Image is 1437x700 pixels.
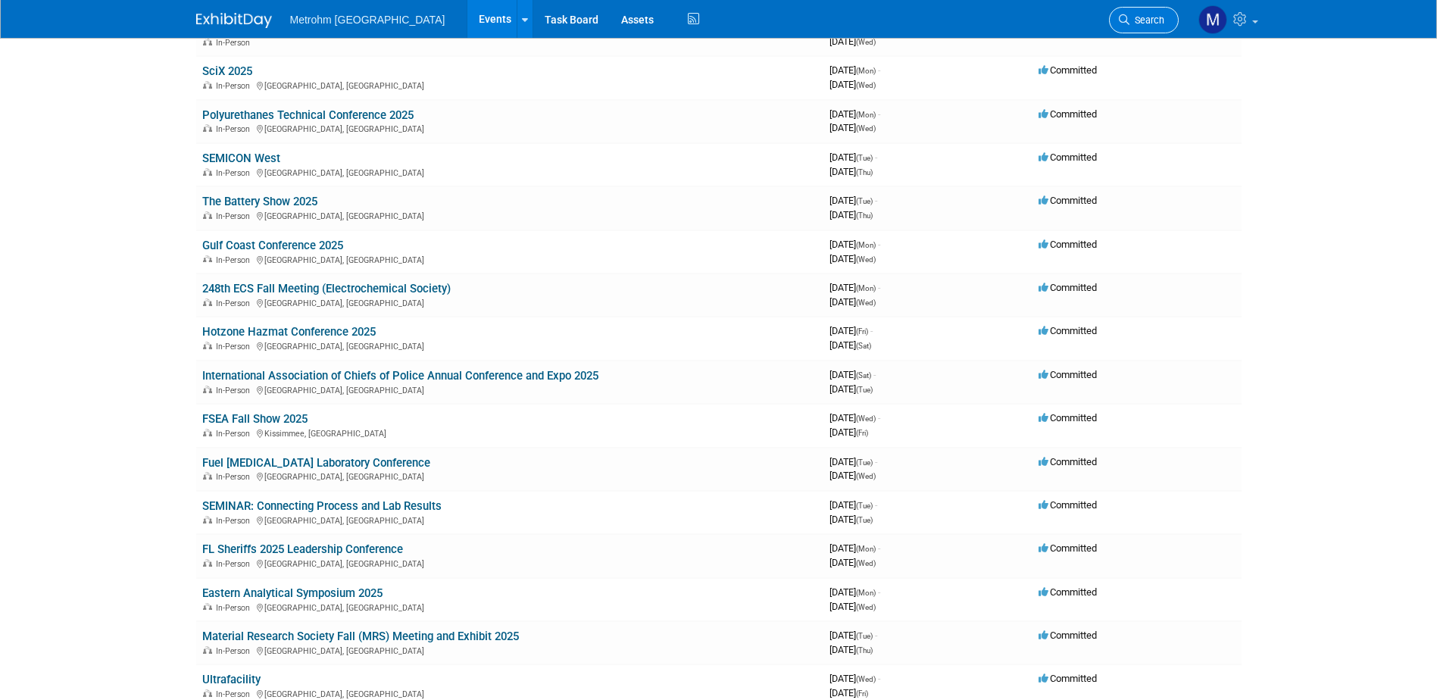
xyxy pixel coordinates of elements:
span: In-Person [216,429,255,439]
span: - [878,282,880,293]
span: (Tue) [856,632,873,640]
span: [DATE] [829,383,873,395]
span: (Fri) [856,429,868,437]
span: (Wed) [856,472,876,480]
img: In-Person Event [203,81,212,89]
span: - [870,325,873,336]
span: - [878,542,880,554]
span: (Wed) [856,603,876,611]
span: In-Person [216,646,255,656]
a: Search [1109,7,1179,33]
span: (Thu) [856,211,873,220]
span: In-Person [216,342,255,352]
span: (Wed) [856,38,876,46]
div: [GEOGRAPHIC_DATA], [GEOGRAPHIC_DATA] [202,601,817,613]
span: Committed [1039,630,1097,641]
span: [DATE] [829,166,873,177]
span: [DATE] [829,673,880,684]
span: In-Person [216,168,255,178]
span: (Fri) [856,327,868,336]
span: (Tue) [856,458,873,467]
span: In-Person [216,124,255,134]
span: [DATE] [829,282,880,293]
span: Committed [1039,152,1097,163]
div: [GEOGRAPHIC_DATA], [GEOGRAPHIC_DATA] [202,339,817,352]
span: [DATE] [829,514,873,525]
span: (Thu) [856,646,873,655]
span: Committed [1039,108,1097,120]
span: (Mon) [856,589,876,597]
span: In-Person [216,689,255,699]
span: [DATE] [829,195,877,206]
img: In-Person Event [203,472,212,480]
span: [DATE] [829,586,880,598]
span: [DATE] [829,79,876,90]
span: [DATE] [829,369,876,380]
span: - [875,499,877,511]
span: (Mon) [856,111,876,119]
span: Search [1129,14,1164,26]
span: Committed [1039,586,1097,598]
span: (Wed) [856,298,876,307]
span: In-Person [216,38,255,48]
div: Kissimmee, [GEOGRAPHIC_DATA] [202,427,817,439]
span: - [878,108,880,120]
div: [GEOGRAPHIC_DATA], [GEOGRAPHIC_DATA] [202,383,817,395]
span: Committed [1039,499,1097,511]
span: (Tue) [856,154,873,162]
span: [DATE] [829,542,880,554]
span: [DATE] [829,122,876,133]
span: (Mon) [856,241,876,249]
span: (Wed) [856,255,876,264]
span: [DATE] [829,630,877,641]
span: Committed [1039,239,1097,250]
span: [DATE] [829,339,871,351]
img: In-Person Event [203,124,212,132]
span: (Mon) [856,284,876,292]
span: In-Person [216,386,255,395]
span: (Tue) [856,516,873,524]
span: Committed [1039,369,1097,380]
a: SEMINAR: Connecting Process and Lab Results [202,499,442,513]
span: [DATE] [829,152,877,163]
div: [GEOGRAPHIC_DATA], [GEOGRAPHIC_DATA] [202,209,817,221]
span: [DATE] [829,36,876,47]
a: Fuel [MEDICAL_DATA] Laboratory Conference [202,456,430,470]
span: Committed [1039,325,1097,336]
span: (Tue) [856,386,873,394]
span: [DATE] [829,499,877,511]
span: In-Person [216,516,255,526]
a: Gulf Coast Conference 2025 [202,239,343,252]
span: [DATE] [829,601,876,612]
div: [GEOGRAPHIC_DATA], [GEOGRAPHIC_DATA] [202,296,817,308]
img: In-Person Event [203,646,212,654]
span: (Wed) [856,559,876,567]
a: The Battery Show 2025 [202,195,317,208]
div: [GEOGRAPHIC_DATA], [GEOGRAPHIC_DATA] [202,687,817,699]
span: In-Person [216,559,255,569]
span: [DATE] [829,412,880,423]
span: In-Person [216,255,255,265]
span: (Sat) [856,342,871,350]
a: Eastern Analytical Symposium 2025 [202,586,383,600]
span: [DATE] [829,427,868,438]
img: In-Person Event [203,38,212,45]
span: - [878,673,880,684]
a: Ultrafacility [202,673,261,686]
span: [DATE] [829,108,880,120]
span: [DATE] [829,296,876,308]
img: In-Person Event [203,603,212,611]
a: 248th ECS Fall Meeting (Electrochemical Society) [202,282,451,295]
span: Committed [1039,64,1097,76]
span: (Tue) [856,502,873,510]
img: In-Person Event [203,386,212,393]
div: [GEOGRAPHIC_DATA], [GEOGRAPHIC_DATA] [202,644,817,656]
a: Hotzone Hazmat Conference 2025 [202,325,376,339]
span: - [875,456,877,467]
div: [GEOGRAPHIC_DATA], [GEOGRAPHIC_DATA] [202,557,817,569]
span: (Tue) [856,197,873,205]
span: In-Person [216,603,255,613]
img: In-Person Event [203,689,212,697]
span: [DATE] [829,209,873,220]
span: - [878,412,880,423]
